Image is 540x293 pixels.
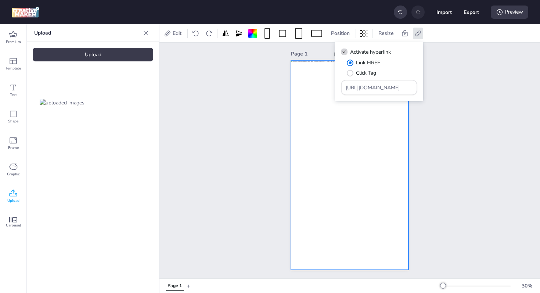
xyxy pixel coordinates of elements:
[356,59,380,67] span: Link HREF
[330,29,351,37] span: Position
[464,4,479,20] button: Export
[171,29,183,37] span: Edit
[7,198,19,204] span: Upload
[377,29,395,37] span: Resize
[291,50,329,58] div: Page 1
[8,145,19,151] span: Frame
[518,282,536,290] div: 30 %
[6,65,21,71] span: Template
[8,118,18,124] span: Shape
[7,171,20,177] span: Graphic
[187,279,191,292] button: +
[436,4,452,20] button: Import
[12,7,39,18] img: logo Creative Maker
[162,279,187,292] div: Tabs
[6,222,21,228] span: Carousel
[356,69,376,77] span: Click Tag
[6,39,21,45] span: Premium
[350,48,391,56] span: Activate hyperlink
[346,84,413,92] input: Type URL
[491,6,528,19] div: Preview
[10,92,17,98] span: Text
[34,24,140,42] p: Upload
[168,283,182,289] div: Page 1
[40,99,84,107] img: uploaded images
[33,48,153,61] div: Upload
